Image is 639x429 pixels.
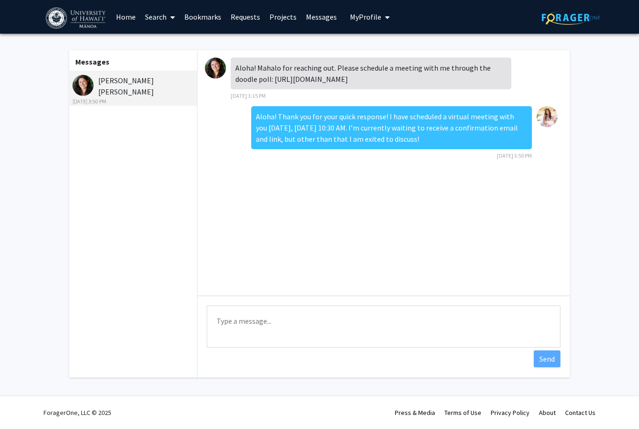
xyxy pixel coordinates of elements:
a: Privacy Policy [491,408,530,417]
img: Samia Valeria Ozorio Dutra [73,75,94,96]
span: My Profile [350,12,381,22]
iframe: Chat [7,387,40,422]
button: Send [534,350,560,367]
a: Projects [265,0,301,33]
span: [DATE] 3:50 PM [497,152,532,159]
a: Requests [226,0,265,33]
a: Contact Us [565,408,595,417]
a: About [539,408,556,417]
img: ForagerOne Logo [542,10,600,25]
div: Aloha! Thank you for your quick response! I have scheduled a virtual meeting with you [DATE], [DA... [251,106,532,149]
a: Press & Media [395,408,435,417]
img: Samia Valeria Ozorio Dutra [205,58,226,79]
a: Terms of Use [444,408,481,417]
img: Mya Heredia [537,106,558,127]
a: Search [140,0,180,33]
div: [PERSON_NAME] [PERSON_NAME] [73,75,195,106]
span: [DATE] 3:15 PM [231,92,266,99]
a: Home [111,0,140,33]
img: University of Hawaiʻi at Mānoa Logo [46,7,108,29]
a: Bookmarks [180,0,226,33]
div: ForagerOne, LLC © 2025 [44,396,111,429]
div: [DATE] 3:50 PM [73,97,195,106]
b: Messages [75,57,109,66]
textarea: Message [207,305,560,348]
a: Messages [301,0,341,33]
div: Aloha! Mahalo for reaching out. Please schedule a meeting with me through the doodle poll: [URL][... [231,58,511,89]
